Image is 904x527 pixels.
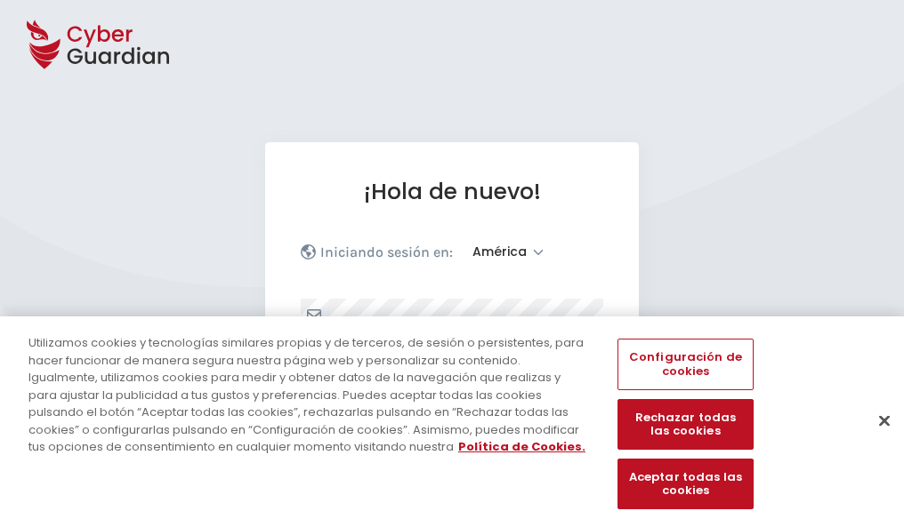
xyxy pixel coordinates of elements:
[458,438,585,455] a: Más información sobre su privacidad, se abre en una nueva pestaña
[320,244,453,261] p: Iniciando sesión en:
[617,339,753,389] button: Configuración de cookies, Abre el cuadro de diálogo del centro de preferencias.
[617,459,753,509] button: Aceptar todas las cookies
[617,399,753,450] button: Rechazar todas las cookies
[301,178,603,205] h1: ¡Hola de nuevo!
[865,401,904,440] button: Cerrar
[28,334,591,456] div: Utilizamos cookies y tecnologías similares propias y de terceros, de sesión o persistentes, para ...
